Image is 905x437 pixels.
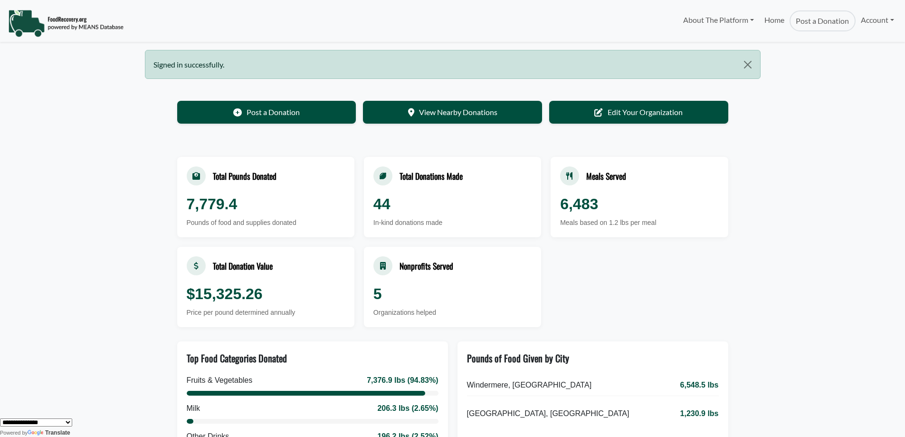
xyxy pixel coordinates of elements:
[28,429,70,436] a: Translate
[400,260,453,272] div: Nonprofits Served
[467,408,629,419] span: [GEOGRAPHIC_DATA], [GEOGRAPHIC_DATA]
[367,375,438,386] div: 7,376.9 lbs (94.83%)
[377,403,438,414] div: 206.3 lbs (2.65%)
[145,50,761,79] div: Signed in successfully.
[187,403,200,414] div: Milk
[759,10,790,31] a: Home
[467,379,592,391] span: Windermere, [GEOGRAPHIC_DATA]
[187,351,287,365] div: Top Food Categories Donated
[187,218,345,228] div: Pounds of food and supplies donated
[735,50,760,79] button: Close
[28,430,45,437] img: Google Translate
[373,193,532,215] div: 44
[549,101,728,124] a: Edit Your Organization
[560,218,718,228] div: Meals based on 1.2 lbs per meal
[680,408,719,419] span: 1,230.9 lbs
[187,282,345,305] div: $15,325.26
[677,10,759,29] a: About The Platform
[680,379,719,391] span: 6,548.5 lbs
[400,170,463,182] div: Total Donations Made
[467,351,569,365] div: Pounds of Food Given by City
[213,260,273,272] div: Total Donation Value
[187,193,345,215] div: 7,779.4
[373,218,532,228] div: In-kind donations made
[373,308,532,318] div: Organizations helped
[213,170,276,182] div: Total Pounds Donated
[856,10,899,29] a: Account
[187,375,253,386] div: Fruits & Vegetables
[586,170,626,182] div: Meals Served
[8,9,124,38] img: NavigationLogo_FoodRecovery-91c16205cd0af1ed486a0f1a7774a6544ea792ac00100771e7dd3ec7c0e58e41.png
[177,101,356,124] a: Post a Donation
[790,10,855,31] a: Post a Donation
[363,101,542,124] a: View Nearby Donations
[187,308,345,318] div: Price per pound determined annually
[373,282,532,305] div: 5
[560,193,718,215] div: 6,483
